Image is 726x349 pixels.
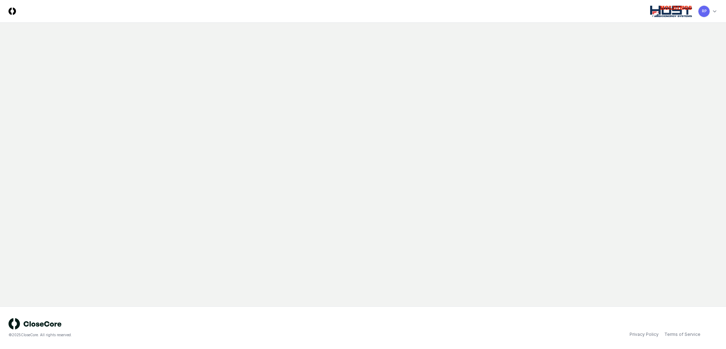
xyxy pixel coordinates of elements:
span: RP [702,9,707,14]
img: Logo [9,7,16,15]
img: Host NA Holdings logo [650,6,692,17]
button: RP [698,5,710,18]
div: © 2025 CloseCore. All rights reserved. [9,332,363,338]
a: Terms of Service [664,331,700,338]
img: logo [9,318,62,329]
a: Privacy Policy [630,331,659,338]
